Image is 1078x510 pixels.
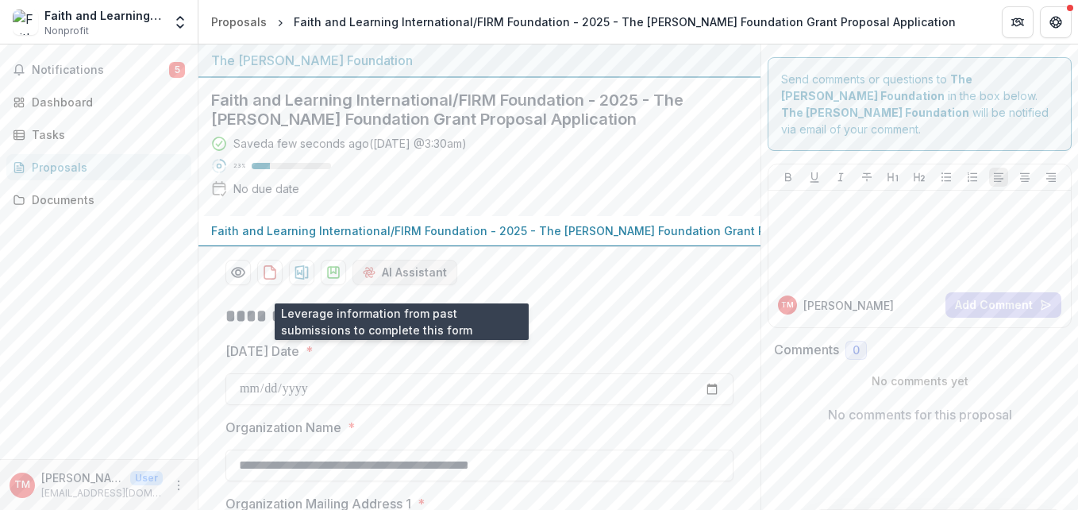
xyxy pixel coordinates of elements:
[768,57,1072,151] div: Send comments or questions to in the box below. will be notified via email of your comment.
[169,476,188,495] button: More
[169,62,185,78] span: 5
[14,480,30,490] div: Tarcisio Magurupira
[989,168,1008,187] button: Align Left
[130,471,163,485] p: User
[6,89,191,115] a: Dashboard
[321,260,346,285] button: download-proposal
[233,135,467,152] div: Saved a few seconds ago ( [DATE] @ 3:30am )
[910,168,929,187] button: Heading 2
[211,51,748,70] div: The [PERSON_NAME] Foundation
[32,64,169,77] span: Notifications
[211,222,873,239] p: Faith and Learning International/FIRM Foundation - 2025 - The [PERSON_NAME] Foundation Grant Prop...
[32,159,179,176] div: Proposals
[1041,168,1061,187] button: Align Right
[1002,6,1034,38] button: Partners
[828,405,1012,424] p: No comments for this proposal
[289,260,314,285] button: download-proposal
[779,168,798,187] button: Bold
[853,344,860,357] span: 0
[6,187,191,213] a: Documents
[781,301,794,309] div: Tarcisio Magurupira
[233,160,245,172] p: 23 %
[6,154,191,180] a: Proposals
[225,342,299,361] p: [DATE] Date
[257,260,283,285] button: download-proposal
[884,168,903,187] button: Heading 1
[225,418,341,437] p: Organization Name
[352,260,457,285] button: AI Assistant
[774,342,839,357] h2: Comments
[233,180,299,197] div: No due date
[32,94,179,110] div: Dashboard
[963,168,982,187] button: Ordered List
[205,10,962,33] nav: breadcrumb
[294,14,956,30] div: Faith and Learning International/FIRM Foundation - 2025 - The [PERSON_NAME] Foundation Grant Prop...
[6,57,191,83] button: Notifications5
[6,122,191,148] a: Tasks
[32,126,179,143] div: Tasks
[857,168,876,187] button: Strike
[169,6,191,38] button: Open entity switcher
[831,168,850,187] button: Italicize
[225,260,251,285] button: Preview 030bed8c-05f8-4d66-9d57-7e57869441f9-0.pdf
[205,10,273,33] a: Proposals
[44,7,163,24] div: Faith and Learning International/FIRM Foundation
[32,191,179,208] div: Documents
[41,469,124,486] p: [PERSON_NAME]
[774,373,1065,389] p: No comments yet
[44,24,89,38] span: Nonprofit
[781,106,969,119] strong: The [PERSON_NAME] Foundation
[1040,6,1072,38] button: Get Help
[937,168,956,187] button: Bullet List
[945,292,1061,318] button: Add Comment
[13,10,38,35] img: Faith and Learning International/FIRM Foundation
[211,14,267,30] div: Proposals
[41,486,163,500] p: [EMAIL_ADDRESS][DOMAIN_NAME]
[805,168,824,187] button: Underline
[803,297,894,314] p: [PERSON_NAME]
[211,91,722,129] h2: Faith and Learning International/FIRM Foundation - 2025 - The [PERSON_NAME] Foundation Grant Prop...
[1015,168,1034,187] button: Align Center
